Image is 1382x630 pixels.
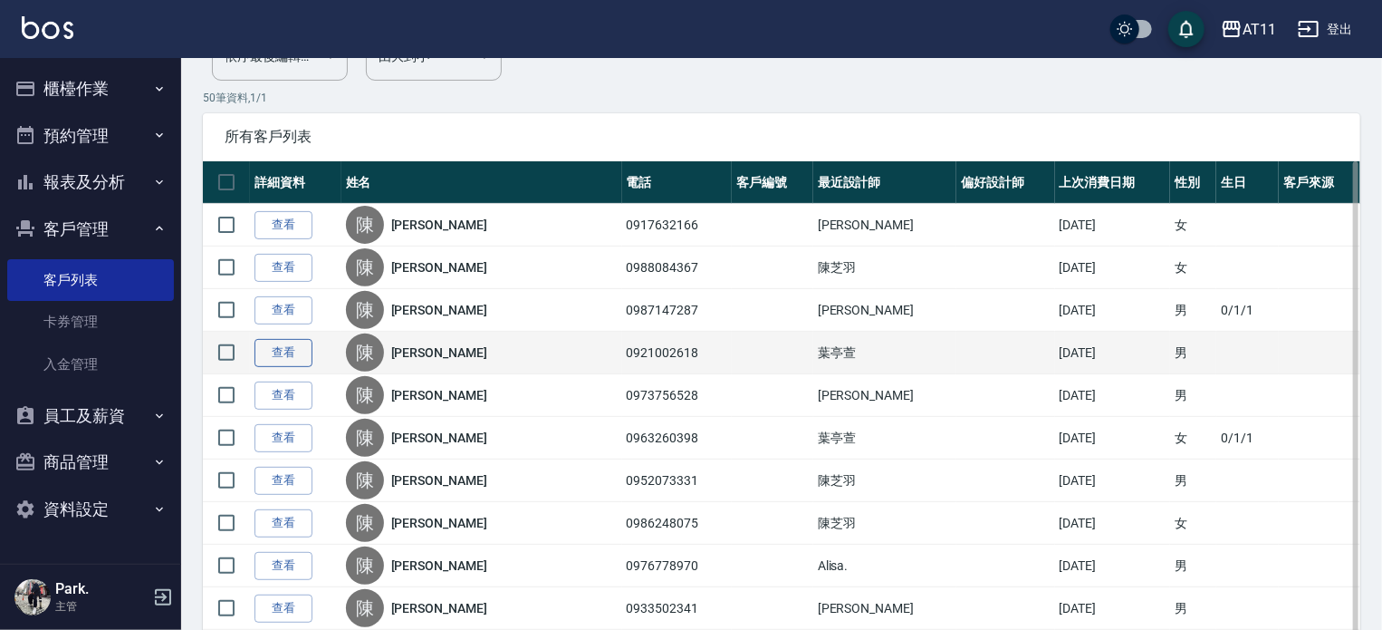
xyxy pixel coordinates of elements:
[1279,161,1360,204] th: 客戶來源
[203,90,1360,106] p: 50 筆資料, 1 / 1
[813,587,956,630] td: [PERSON_NAME]
[622,545,733,587] td: 0976778970
[1055,332,1170,374] td: [DATE]
[622,204,733,247] td: 0917632166
[391,514,487,532] a: [PERSON_NAME]
[813,332,956,374] td: 葉亭萱
[250,161,341,204] th: 詳細資料
[341,161,622,204] th: 姓名
[1216,417,1279,460] td: 0/1/1
[346,248,384,286] div: 陳
[1055,204,1170,247] td: [DATE]
[225,128,1339,146] span: 所有客戶列表
[1243,18,1276,41] div: AT11
[7,301,174,343] a: 卡券管理
[346,419,384,457] div: 陳
[254,254,312,282] a: 查看
[1170,587,1217,630] td: 男
[391,386,487,404] a: [PERSON_NAME]
[391,429,487,447] a: [PERSON_NAME]
[14,579,51,615] img: Person
[1170,545,1217,587] td: 男
[1170,332,1217,374] td: 男
[622,374,733,417] td: 0973756528
[1216,289,1279,332] td: 0/1/1
[813,247,956,289] td: 陳芝羽
[7,344,174,385] a: 入金管理
[254,296,312,325] a: 查看
[1055,417,1170,460] td: [DATE]
[813,204,956,247] td: [PERSON_NAME]
[391,258,487,276] a: [PERSON_NAME]
[391,471,487,489] a: [PERSON_NAME]
[813,460,956,502] td: 陳芝羽
[622,587,733,630] td: 0933502341
[391,344,487,362] a: [PERSON_NAME]
[1170,204,1217,247] td: 女
[7,486,174,533] button: 資料設定
[7,112,174,160] button: 預約管理
[7,65,174,112] button: 櫃檯作業
[813,417,956,460] td: 葉亭萱
[1170,460,1217,502] td: 男
[1170,247,1217,289] td: 女
[1055,161,1170,204] th: 上次消費日期
[254,509,312,538] a: 查看
[346,206,384,244] div: 陳
[1055,587,1170,630] td: [DATE]
[813,502,956,545] td: 陳芝羽
[346,376,384,414] div: 陳
[1055,289,1170,332] td: [DATE]
[1055,460,1170,502] td: [DATE]
[732,161,812,204] th: 客戶編號
[391,557,487,575] a: [PERSON_NAME]
[391,216,487,234] a: [PERSON_NAME]
[7,259,174,301] a: 客戶列表
[7,159,174,206] button: 報表及分析
[346,504,384,542] div: 陳
[346,547,384,585] div: 陳
[1170,417,1217,460] td: 女
[1055,374,1170,417] td: [DATE]
[391,301,487,319] a: [PERSON_NAME]
[813,374,956,417] td: [PERSON_NAME]
[1168,11,1204,47] button: save
[346,589,384,627] div: 陳
[1214,11,1283,48] button: AT11
[622,460,733,502] td: 0952073331
[1170,289,1217,332] td: 男
[254,339,312,367] a: 查看
[1170,374,1217,417] td: 男
[622,289,733,332] td: 0987147287
[254,595,312,623] a: 查看
[956,161,1054,204] th: 偏好設計師
[1170,502,1217,545] td: 女
[1216,161,1279,204] th: 生日
[622,502,733,545] td: 0986248075
[391,599,487,617] a: [PERSON_NAME]
[254,211,312,239] a: 查看
[254,424,312,452] a: 查看
[254,552,312,580] a: 查看
[813,161,956,204] th: 最近設計師
[622,247,733,289] td: 0988084367
[55,598,148,615] p: 主管
[1055,247,1170,289] td: [DATE]
[1055,502,1170,545] td: [DATE]
[7,393,174,440] button: 員工及薪資
[254,382,312,410] a: 查看
[622,417,733,460] td: 0963260398
[22,16,73,39] img: Logo
[254,467,312,495] a: 查看
[813,545,956,587] td: Alisa.
[622,332,733,374] td: 0921002618
[7,439,174,486] button: 商品管理
[813,289,956,332] td: [PERSON_NAME]
[1055,545,1170,587] td: [DATE]
[346,461,384,499] div: 陳
[55,580,148,598] h5: Park.
[622,161,733,204] th: 電話
[1170,161,1217,204] th: 性別
[7,206,174,253] button: 客戶管理
[1291,13,1360,46] button: 登出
